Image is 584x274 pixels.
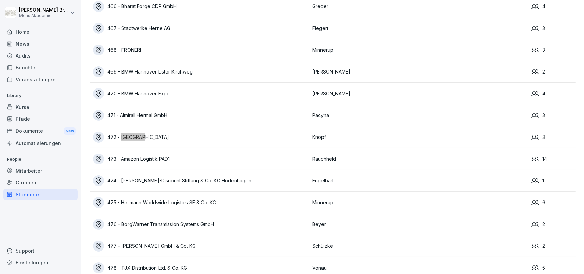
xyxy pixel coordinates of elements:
[93,219,309,230] a: 476 - BorgWarner Transmission Systems GmbH
[3,113,78,125] a: Pfade
[3,26,78,38] a: Home
[531,90,576,97] div: 4
[93,88,309,99] a: 470 - BMW Hannover Expo
[93,45,309,55] a: 468 - FRONERI
[19,7,69,13] p: [PERSON_NAME] Bruns
[531,133,576,141] div: 3
[3,189,78,200] a: Standorte
[309,213,528,235] td: Beyer
[3,125,78,138] a: DokumenteNew
[309,17,528,39] td: Fiegert
[531,46,576,54] div: 3
[19,13,69,18] p: Menü Akademie
[309,148,528,170] td: Rauchheld
[3,38,78,50] a: News
[531,242,576,250] div: 2
[3,245,78,257] div: Support
[309,83,528,104] td: [PERSON_NAME]
[93,23,309,34] a: 467 - Stadtwerke Herne AG
[93,66,309,77] a: 469 - BMW Hannover Lister Kirchweg
[93,1,309,12] a: 466 - Bharat Forge CDP GmbH
[531,25,576,32] div: 3
[3,50,78,62] a: Audits
[309,170,528,192] td: Engelbart
[531,221,576,228] div: 2
[531,155,576,163] div: 14
[64,127,76,135] div: New
[531,199,576,206] div: 6
[3,74,78,85] a: Veranstaltungen
[3,177,78,189] a: Gruppen
[531,112,576,119] div: 3
[3,165,78,177] a: Mitarbeiter
[309,104,528,126] td: Pacyna
[3,62,78,74] a: Berichte
[93,175,309,186] a: 474 - [PERSON_NAME]-Discount Stiftung & Co. KG Hodenhagen
[309,126,528,148] td: Knopf
[93,154,309,164] a: 473 - Amazon Logistik PAD1
[531,177,576,184] div: 1
[93,241,309,252] a: 477 - [PERSON_NAME] GmbH & Co. KG
[531,264,576,272] div: 5
[3,137,78,149] a: Automatisierungen
[309,61,528,83] td: [PERSON_NAME]
[309,235,528,257] td: Schülzke
[3,101,78,113] a: Kurse
[3,90,78,101] p: Library
[531,3,576,10] div: 4
[93,262,309,273] a: 478 - TJX Distribution Ltd. & Co. KG
[3,257,78,269] a: Einstellungen
[531,68,576,76] div: 2
[93,110,309,121] a: 471 - Almirall Hermal GmbH
[93,197,309,208] a: 475 - Hellmann Worldwide Logistics SE & Co. KG
[93,132,309,143] a: 472 - [GEOGRAPHIC_DATA]
[309,192,528,213] td: Minnerup
[309,39,528,61] td: Minnerup
[3,154,78,165] p: People
[3,125,78,138] div: Dokumente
